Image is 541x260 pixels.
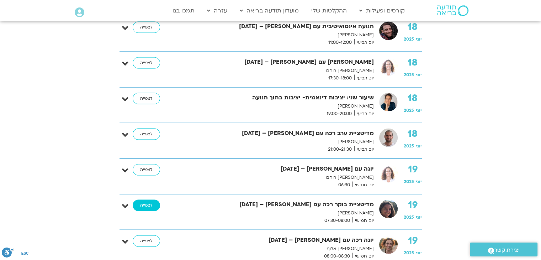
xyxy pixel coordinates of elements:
[187,209,374,217] p: [PERSON_NAME]
[236,4,302,17] a: מועדון תודעה בריאה
[356,4,408,17] a: קורסים ופעילות
[404,36,414,42] span: 2025
[322,217,352,224] span: 07:30-08:00
[404,57,422,68] strong: 18
[325,146,354,153] span: 21:00-21:30
[416,72,422,78] span: יוני
[326,74,354,82] span: 17:30-18:00
[404,164,422,175] strong: 19
[354,74,374,82] span: יום רביעי
[187,200,374,209] strong: מדיטציית בוקר רכה עם [PERSON_NAME] – [DATE]
[352,217,374,224] span: יום חמישי
[416,214,422,220] span: יוני
[404,22,422,32] strong: 18
[187,245,374,253] p: [PERSON_NAME] אלוף
[133,235,160,247] a: לצפייה
[404,143,414,149] span: 2025
[187,164,374,174] strong: יוגה עם [PERSON_NAME] – [DATE]
[308,4,350,17] a: ההקלטות שלי
[133,129,160,140] a: לצפייה
[187,67,374,74] p: [PERSON_NAME] רוחם
[494,245,520,255] span: יצירת קשר
[133,57,160,69] a: לצפייה
[404,108,414,113] span: 2025
[322,253,352,260] span: 08:00-08:30
[404,214,414,220] span: 2025
[187,129,374,138] strong: מדיטציית ערב רכה עם [PERSON_NAME] – [DATE]
[169,4,198,17] a: תמכו בנו
[354,146,374,153] span: יום רביעי
[187,31,374,39] p: [PERSON_NAME]
[187,57,374,67] strong: [PERSON_NAME] עם [PERSON_NAME] – [DATE]
[187,138,374,146] p: [PERSON_NAME]
[416,143,422,149] span: יוני
[416,108,422,113] span: יוני
[416,250,422,256] span: יוני
[352,181,374,189] span: יום חמישי
[133,22,160,33] a: לצפייה
[404,129,422,139] strong: 18
[470,243,537,256] a: יצירת קשר
[133,200,160,211] a: לצפייה
[187,103,374,110] p: [PERSON_NAME]
[404,250,414,256] span: 2025
[187,22,374,31] strong: תנועה אינטואיטיבית עם [PERSON_NAME] – [DATE]
[437,5,468,16] img: תודעה בריאה
[187,235,374,245] strong: יוגה רכה עם [PERSON_NAME] – [DATE]
[352,253,374,260] span: יום חמישי
[334,181,352,189] span: 06:30-
[187,174,374,181] p: [PERSON_NAME] רוחם
[324,110,354,118] span: 19:00-20:00
[354,39,374,46] span: יום רביעי
[404,179,414,184] span: 2025
[187,93,374,103] strong: שיעור שני: יציבות דינאמית- יציבות בתוך תנועה
[404,72,414,78] span: 2025
[404,200,422,210] strong: 19
[416,179,422,184] span: יוני
[404,93,422,104] strong: 18
[404,235,422,246] strong: 19
[203,4,231,17] a: עזרה
[354,110,374,118] span: יום רביעי
[133,93,160,104] a: לצפייה
[133,164,160,176] a: לצפייה
[326,39,354,46] span: 11:00-12:00
[416,36,422,42] span: יוני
